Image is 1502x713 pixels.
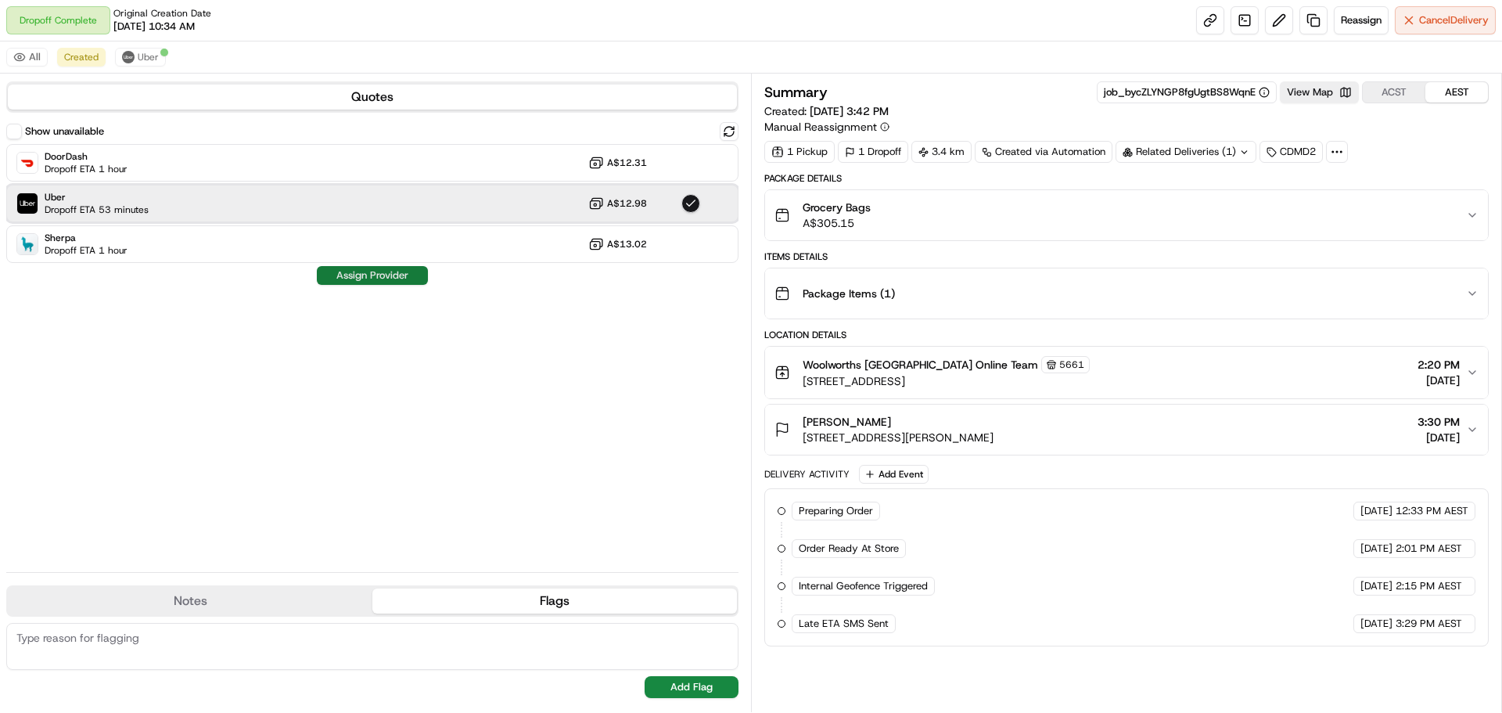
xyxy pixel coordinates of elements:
[1116,141,1256,163] div: Related Deliveries (1)
[607,197,647,210] span: A$12.98
[148,227,251,243] span: API Documentation
[115,48,166,67] button: Uber
[132,229,145,241] div: 💻
[1360,617,1392,631] span: [DATE]
[266,154,285,173] button: Start new chat
[1334,6,1389,34] button: Reassign
[764,329,1489,341] div: Location Details
[1360,579,1392,593] span: [DATE]
[1418,357,1460,373] span: 2:20 PM
[607,238,647,250] span: A$13.02
[765,347,1488,398] button: Woolworths [GEOGRAPHIC_DATA] Online Team5661[STREET_ADDRESS]2:20 PM[DATE]
[1418,414,1460,430] span: 3:30 PM
[859,465,929,484] button: Add Event
[803,430,994,445] span: [STREET_ADDRESS][PERSON_NAME]
[156,265,189,277] span: Pylon
[6,48,48,67] button: All
[764,119,877,135] span: Manual Reassignment
[16,229,28,241] div: 📗
[607,157,647,169] span: A$12.31
[64,51,99,63] span: Created
[1059,358,1084,371] span: 5661
[16,149,44,178] img: 1736555255976-a54dd68f-1ca7-489b-9aae-adbdc363a1c4
[1395,6,1496,34] button: CancelDelivery
[1418,373,1460,388] span: [DATE]
[764,141,835,163] div: 1 Pickup
[122,51,135,63] img: uber-new-logo.jpeg
[1280,81,1359,103] button: View Map
[803,373,1090,389] span: [STREET_ADDRESS]
[764,250,1489,263] div: Items Details
[45,150,128,163] span: DoorDash
[1396,579,1462,593] span: 2:15 PM AEST
[1419,13,1489,27] span: Cancel Delivery
[17,193,38,214] img: Uber
[45,203,149,216] span: Dropoff ETA 53 minutes
[810,104,889,118] span: [DATE] 3:42 PM
[1418,430,1460,445] span: [DATE]
[799,617,889,631] span: Late ETA SMS Sent
[588,155,647,171] button: A$12.31
[45,191,149,203] span: Uber
[799,579,928,593] span: Internal Geofence Triggered
[31,227,120,243] span: Knowledge Base
[317,266,428,285] button: Assign Provider
[1396,617,1462,631] span: 3:29 PM AEST
[1396,542,1462,556] span: 2:01 PM AEST
[25,124,104,139] label: Show unavailable
[16,63,285,88] p: Welcome 👋
[764,468,850,481] div: Delivery Activity
[113,7,211,20] span: Original Creation Date
[1341,13,1382,27] span: Reassign
[45,232,128,244] span: Sherpa
[17,153,38,173] img: DoorDash
[588,236,647,252] button: A$13.02
[1396,504,1468,518] span: 12:33 PM AEST
[53,149,257,165] div: Start new chat
[645,676,738,698] button: Add Flag
[53,165,198,178] div: We're available if you need us!
[975,141,1112,163] a: Created via Automation
[765,405,1488,455] button: [PERSON_NAME][STREET_ADDRESS][PERSON_NAME]3:30 PM[DATE]
[765,268,1488,319] button: Package Items (1)
[8,589,372,614] button: Notes
[1259,141,1323,163] div: CDMD2
[799,504,873,518] span: Preparing Order
[372,589,737,614] button: Flags
[57,48,106,67] button: Created
[45,163,128,175] span: Dropoff ETA 1 hour
[911,141,972,163] div: 3.4 km
[1425,82,1488,103] button: AEST
[764,103,889,119] span: Created:
[113,20,195,34] span: [DATE] 10:34 AM
[588,196,647,211] button: A$12.98
[764,119,889,135] button: Manual Reassignment
[765,190,1488,240] button: Grocery BagsA$305.15
[16,16,47,47] img: Nash
[1360,542,1392,556] span: [DATE]
[803,357,1038,373] span: Woolworths [GEOGRAPHIC_DATA] Online Team
[803,200,871,215] span: Grocery Bags
[803,286,895,301] span: Package Items ( 1 )
[764,172,1489,185] div: Package Details
[41,101,282,117] input: Got a question? Start typing here...
[803,414,891,430] span: [PERSON_NAME]
[1363,82,1425,103] button: ACST
[764,85,828,99] h3: Summary
[1360,504,1392,518] span: [DATE]
[126,221,257,249] a: 💻API Documentation
[138,51,159,63] span: Uber
[17,234,38,254] img: Sherpa
[8,85,737,110] button: Quotes
[9,221,126,249] a: 📗Knowledge Base
[838,141,908,163] div: 1 Dropoff
[110,265,189,277] a: Powered byPylon
[799,542,899,556] span: Order Ready At Store
[45,244,128,257] span: Dropoff ETA 1 hour
[1104,85,1270,99] button: job_bycZLYNGP8fgUgtBS8WqnE
[803,215,871,231] span: A$305.15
